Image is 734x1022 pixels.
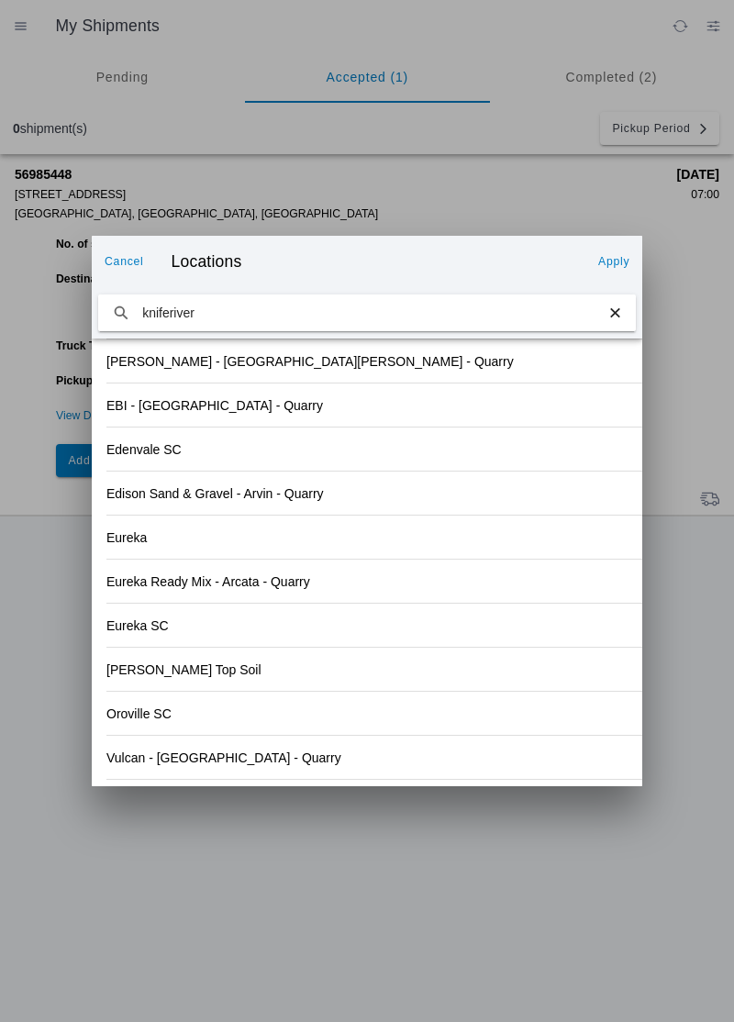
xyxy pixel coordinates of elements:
[92,383,642,428] ion-item: EBI - [GEOGRAPHIC_DATA] - Quarry
[92,560,642,604] ion-item: Eureka Ready Mix - Arcata - Quarry
[92,428,642,472] ion-item: Edenvale SC
[92,516,642,560] ion-item: Eureka
[92,736,642,780] ion-item: Vulcan - [GEOGRAPHIC_DATA] - Quarry
[92,604,642,648] ion-item: Eureka SC
[92,692,642,736] ion-item: Oroville SC
[606,294,624,332] button: reset
[591,247,637,276] ion-button: Apply
[92,472,642,516] ion-item: Edison Sand & Gravel - Arvin - Quarry
[92,339,642,383] ion-item: [PERSON_NAME] - [GEOGRAPHIC_DATA][PERSON_NAME] - Quarry
[153,252,589,272] ion-title: Locations
[92,648,642,692] ion-item: [PERSON_NAME] Top Soil
[97,247,151,276] ion-button: Cancel
[98,294,636,332] input: search text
